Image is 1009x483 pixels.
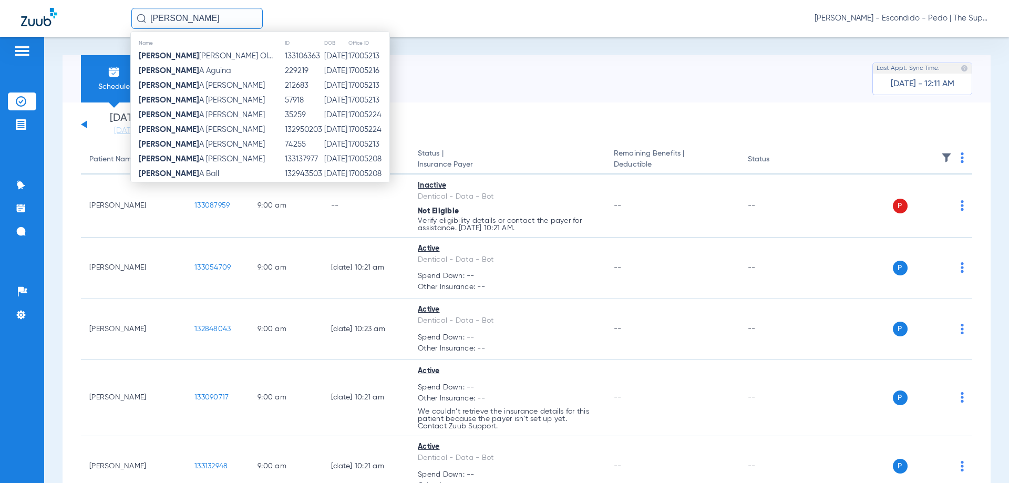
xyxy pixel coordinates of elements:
div: Dentical - Data - Bot [418,191,597,202]
th: Name [131,37,284,49]
span: [PERSON_NAME] Ol... [139,52,273,60]
th: DOB [324,37,348,49]
strong: [PERSON_NAME] [139,126,199,133]
td: 17005208 [348,152,389,167]
span: Schedule [89,81,139,92]
span: A [PERSON_NAME] [139,111,265,119]
span: Last Appt. Sync Time: [877,63,940,74]
td: 17005213 [348,78,389,93]
td: [DATE] [324,64,348,78]
p: Verify eligibility details or contact the payer for assistance. [DATE] 10:21 AM. [418,217,597,232]
td: [DATE] [324,137,348,152]
span: A Aguina [139,67,231,75]
img: Search Icon [137,14,146,23]
td: 17005213 [348,49,389,64]
span: Deductible [614,159,730,170]
li: [DATE] [94,113,157,136]
td: [DATE] 10:21 AM [323,238,409,299]
td: [PERSON_NAME] [81,360,186,436]
img: filter.svg [941,152,952,163]
td: 133106363 [284,49,324,64]
td: 17005224 [348,122,389,137]
span: Other Insurance: -- [418,282,597,293]
span: Not Eligible [418,208,459,215]
span: 133054709 [194,264,231,271]
td: 132943503 [284,167,324,181]
div: Inactive [418,180,597,191]
img: group-dot-blue.svg [961,392,964,403]
td: 17005213 [348,181,389,196]
div: Active [418,366,597,377]
div: Dentical - Data - Bot [418,453,597,464]
th: ID [284,37,324,49]
td: [PERSON_NAME] [81,174,186,238]
td: 229219 [284,64,324,78]
td: -- [739,299,810,361]
td: [DATE] [324,181,348,196]
td: 57918 [284,93,324,108]
div: Active [418,304,597,315]
span: A [PERSON_NAME] [139,81,265,89]
td: [DATE] 10:23 AM [323,299,409,361]
td: [PERSON_NAME] [81,299,186,361]
span: -- [614,325,622,333]
img: hamburger-icon [14,45,30,57]
span: A [PERSON_NAME] [139,126,265,133]
strong: [PERSON_NAME] [139,52,199,60]
span: -- [614,264,622,271]
td: 17005213 [348,93,389,108]
td: 9:00 AM [249,360,323,436]
td: -- [739,174,810,238]
span: 132848043 [194,325,231,333]
strong: [PERSON_NAME] [139,140,199,148]
th: Status | [409,145,605,174]
td: [DATE] [324,108,348,122]
img: group-dot-blue.svg [961,324,964,334]
span: Other Insurance: -- [418,393,597,404]
img: group-dot-blue.svg [961,152,964,163]
div: Active [418,243,597,254]
td: 17005224 [348,108,389,122]
span: -- [614,463,622,470]
td: [DATE] [324,152,348,167]
strong: [PERSON_NAME] [139,170,199,178]
span: 133132948 [194,463,228,470]
span: 133087959 [194,202,230,209]
img: group-dot-blue.svg [961,262,964,273]
span: P [893,459,908,474]
span: P [893,261,908,275]
td: [DATE] [324,49,348,64]
span: A [PERSON_NAME] [139,155,265,163]
th: Status [739,145,810,174]
td: 17005216 [348,64,389,78]
img: last sync help info [961,65,968,72]
span: 133090717 [194,394,229,401]
span: P [893,390,908,405]
td: 133137977 [284,152,324,167]
strong: [PERSON_NAME] [139,67,199,75]
a: [DATE] [94,126,157,136]
td: -- [323,174,409,238]
span: [PERSON_NAME] - Escondido - Pedo | The Super Dentists [815,13,988,24]
span: Spend Down: -- [418,469,597,480]
th: Office ID [348,37,389,49]
span: Other Insurance: -- [418,343,597,354]
span: A Ball [139,170,219,178]
td: 17005208 [348,167,389,181]
td: 9:00 AM [249,299,323,361]
span: Spend Down: -- [418,382,597,393]
th: Remaining Benefits | [605,145,739,174]
strong: [PERSON_NAME] [139,81,199,89]
span: Spend Down: -- [418,332,597,343]
p: We couldn’t retrieve the insurance details for this patient because the payer isn’t set up yet. C... [418,408,597,430]
span: P [893,199,908,213]
img: Zuub Logo [21,8,57,26]
img: Schedule [108,66,120,78]
div: Dentical - Data - Bot [418,315,597,326]
img: group-dot-blue.svg [961,200,964,211]
td: -- [739,238,810,299]
div: Dentical - Data - Bot [418,254,597,265]
strong: [PERSON_NAME] [139,96,199,104]
td: 212683 [284,78,324,93]
td: [PERSON_NAME] [81,238,186,299]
